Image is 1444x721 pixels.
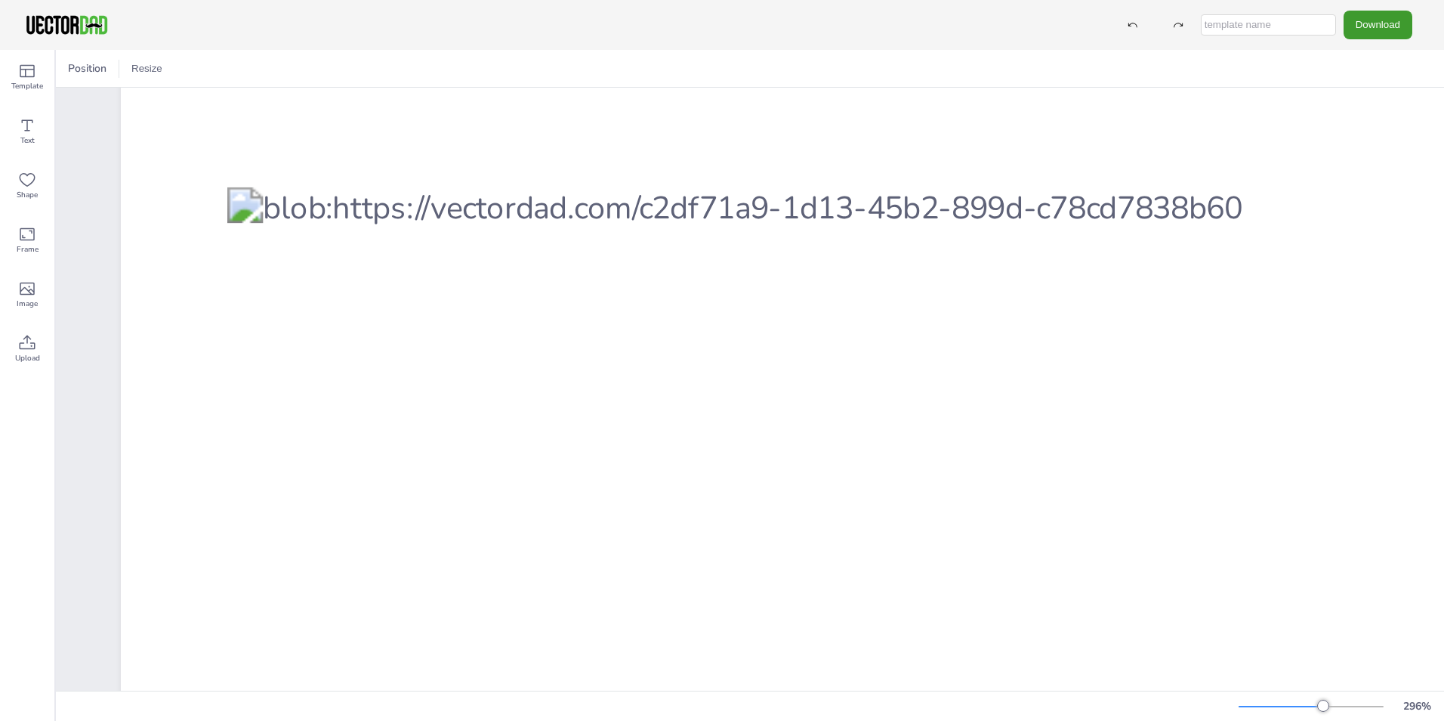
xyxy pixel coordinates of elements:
[24,14,110,36] img: VectorDad-1.png
[1344,11,1412,39] button: Download
[20,135,35,147] span: Text
[11,80,43,92] span: Template
[125,57,168,81] button: Resize
[1201,14,1336,36] input: template name
[17,243,39,255] span: Frame
[65,61,110,76] span: Position
[17,298,38,310] span: Image
[1399,699,1435,713] div: 296 %
[15,352,40,364] span: Upload
[17,189,38,201] span: Shape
